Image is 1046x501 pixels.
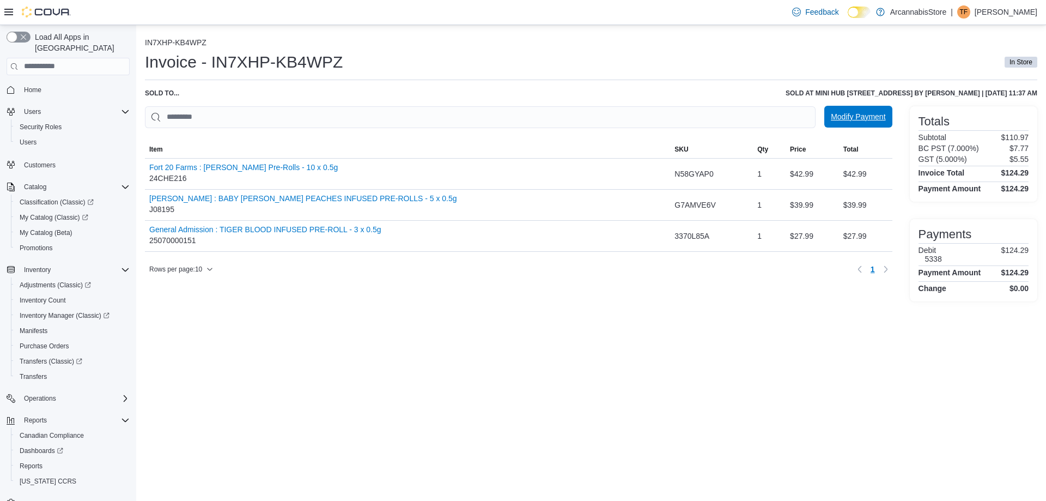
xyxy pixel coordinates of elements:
[20,228,72,237] span: My Catalog (Beta)
[20,213,88,222] span: My Catalog (Classic)
[20,327,47,335] span: Manifests
[786,194,839,216] div: $39.99
[839,194,892,216] div: $39.99
[15,429,130,442] span: Canadian Compliance
[20,138,37,147] span: Users
[20,159,60,172] a: Customers
[20,281,91,289] span: Adjustments (Classic)
[15,444,68,457] a: Dashboards
[2,413,134,428] button: Reports
[890,5,947,19] p: ArcannabisStore
[839,225,892,247] div: $27.99
[15,294,70,307] a: Inventory Count
[1009,284,1029,293] h4: $0.00
[919,133,946,142] h6: Subtotal
[15,324,52,337] a: Manifests
[11,135,134,150] button: Users
[149,194,457,203] button: [PERSON_NAME] : BABY [PERSON_NAME] PEACHES INFUSED PRE-ROLLS - 5 x 0.5g
[790,145,806,154] span: Price
[15,429,88,442] a: Canadian Compliance
[20,446,63,455] span: Dashboards
[149,145,163,154] span: Item
[1005,57,1037,68] span: In Store
[149,225,381,247] div: 25070000151
[24,265,51,274] span: Inventory
[15,475,130,488] span: Washington CCRS
[2,262,134,277] button: Inventory
[753,194,786,216] div: 1
[15,340,74,353] a: Purchase Orders
[24,86,41,94] span: Home
[11,339,134,354] button: Purchase Orders
[15,279,95,292] a: Adjustments (Classic)
[20,357,82,366] span: Transfers (Classic)
[149,265,202,274] span: Rows per page : 10
[11,225,134,240] button: My Catalog (Beta)
[871,264,875,275] span: 1
[20,123,62,131] span: Security Roles
[20,158,130,171] span: Customers
[788,1,843,23] a: Feedback
[145,263,217,276] button: Rows per page:10
[15,226,130,239] span: My Catalog (Beta)
[839,141,892,158] button: Total
[20,83,130,96] span: Home
[786,225,839,247] div: $27.99
[24,416,47,425] span: Reports
[753,163,786,185] div: 1
[145,51,343,73] h1: Invoice - IN7XHP-KB4WPZ
[11,458,134,474] button: Reports
[15,294,130,307] span: Inventory Count
[11,428,134,443] button: Canadian Compliance
[919,284,946,293] h4: Change
[20,392,130,405] span: Operations
[145,141,670,158] button: Item
[2,156,134,172] button: Customers
[11,443,134,458] a: Dashboards
[919,268,981,277] h4: Payment Amount
[674,167,713,180] span: N58GYAP0
[20,477,76,486] span: [US_STATE] CCRS
[757,145,768,154] span: Qty
[24,394,56,403] span: Operations
[15,340,130,353] span: Purchase Orders
[2,391,134,406] button: Operations
[1001,133,1029,142] p: $110.97
[20,263,55,276] button: Inventory
[20,431,84,440] span: Canadian Compliance
[15,196,98,209] a: Classification (Classic)
[824,106,892,128] button: Modify Payment
[1009,144,1029,153] p: $7.77
[753,141,786,158] button: Qty
[15,460,130,473] span: Reports
[24,161,56,170] span: Customers
[20,372,47,381] span: Transfers
[11,369,134,384] button: Transfers
[15,211,93,224] a: My Catalog (Classic)
[831,111,885,122] span: Modify Payment
[15,460,47,473] a: Reports
[15,136,41,149] a: Users
[15,279,130,292] span: Adjustments (Classic)
[22,7,71,17] img: Cova
[15,309,114,322] a: Inventory Manager (Classic)
[15,355,87,368] a: Transfers (Classic)
[24,107,41,116] span: Users
[20,105,130,118] span: Users
[919,115,950,128] h3: Totals
[866,261,879,278] button: Page 1 of 1
[919,155,967,164] h6: GST (5.000%)
[805,7,838,17] span: Feedback
[15,226,77,239] a: My Catalog (Beta)
[15,136,130,149] span: Users
[674,230,709,243] span: 3370L85A
[20,392,60,405] button: Operations
[1001,268,1029,277] h4: $124.29
[919,144,979,153] h6: BC PST (7.000%)
[960,5,968,19] span: TF
[11,308,134,323] a: Inventory Manager (Classic)
[20,414,51,427] button: Reports
[11,323,134,339] button: Manifests
[1001,246,1029,263] p: $124.29
[2,104,134,119] button: Users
